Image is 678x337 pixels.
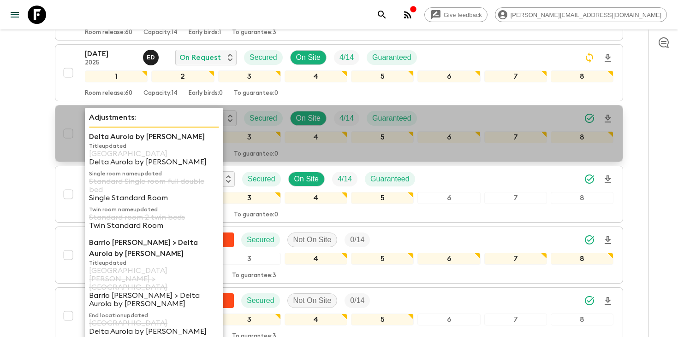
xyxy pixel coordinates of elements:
[372,52,411,63] p: Guaranteed
[89,319,219,327] p: [GEOGRAPHIC_DATA]
[143,52,161,60] span: Edwin Duarte Ríos
[89,131,219,142] p: Delta Aurola by [PERSON_NAME]
[232,29,276,36] p: To guarantee: 3
[332,172,357,186] div: Trip Fill
[250,52,277,63] p: Secured
[602,113,613,124] svg: Download Onboarding
[484,70,547,82] div: 7
[89,237,219,259] p: Barrio [PERSON_NAME] > Delta Aurola by [PERSON_NAME]
[89,142,219,150] p: Title updated
[218,253,281,265] div: 3
[293,295,332,306] p: Not On Site
[285,314,347,325] div: 4
[85,70,148,82] div: 1
[218,314,281,325] div: 3
[89,112,219,123] p: Adjustments:
[89,213,219,221] p: Standard room 2 twin beds
[439,12,487,18] span: Give feedback
[602,52,613,64] svg: Download Onboarding
[584,52,595,63] svg: Sync Required - Changes detected
[351,70,414,82] div: 5
[417,131,480,143] div: 6
[218,131,281,143] div: 3
[89,150,219,158] p: [GEOGRAPHIC_DATA]
[373,6,391,24] button: search adventures
[6,6,24,24] button: menu
[551,314,613,325] div: 8
[350,234,364,245] p: 0 / 14
[417,70,480,82] div: 6
[551,192,613,204] div: 8
[584,113,595,124] svg: Synced Successfully
[602,174,613,185] svg: Download Onboarding
[85,59,136,67] p: 2025
[296,113,321,124] p: On Site
[417,192,480,204] div: 6
[351,131,414,143] div: 5
[334,50,359,65] div: Trip Fill
[85,48,136,59] p: [DATE]
[584,174,595,185] svg: Synced Successfully
[218,70,281,82] div: 3
[350,295,364,306] p: 0 / 14
[89,312,219,319] p: End location updated
[147,54,155,61] p: E D
[143,29,178,36] p: Capacity: 14
[189,90,223,97] p: Early birds: 0
[285,131,347,143] div: 4
[89,177,219,194] p: Standard Single room full double bed
[484,253,547,265] div: 7
[351,314,414,325] div: 5
[151,70,214,82] div: 2
[285,192,347,204] div: 4
[417,253,480,265] div: 6
[551,253,613,265] div: 8
[338,174,352,185] p: 4 / 14
[234,90,278,97] p: To guarantee: 0
[248,174,275,185] p: Secured
[89,158,219,166] p: Delta Aurola by [PERSON_NAME]
[484,131,547,143] div: 7
[234,151,278,158] p: To guarantee: 0
[417,314,480,325] div: 6
[294,174,319,185] p: On Site
[250,113,277,124] p: Secured
[602,296,613,307] svg: Download Onboarding
[602,235,613,246] svg: Download Onboarding
[484,192,547,204] div: 7
[293,234,332,245] p: Not On Site
[372,113,411,124] p: Guaranteed
[339,113,354,124] p: 4 / 14
[89,267,219,291] p: [GEOGRAPHIC_DATA][PERSON_NAME] > [GEOGRAPHIC_DATA]
[143,90,178,97] p: Capacity: 14
[89,194,219,202] p: Single Standard Room
[584,234,595,245] svg: Synced Successfully
[85,29,132,36] p: Room release: 60
[345,232,370,247] div: Trip Fill
[285,253,347,265] div: 4
[218,192,281,204] div: 3
[334,111,359,126] div: Trip Fill
[345,293,370,308] div: Trip Fill
[247,234,274,245] p: Secured
[89,170,219,177] p: Single room name updated
[89,221,219,230] p: Twin Standard Room
[351,192,414,204] div: 5
[584,295,595,306] svg: Synced Successfully
[285,70,347,82] div: 4
[339,52,354,63] p: 4 / 14
[296,52,321,63] p: On Site
[234,211,278,219] p: To guarantee: 0
[484,314,547,325] div: 7
[189,29,221,36] p: Early birds: 1
[551,70,613,82] div: 8
[247,295,274,306] p: Secured
[85,90,132,97] p: Room release: 60
[89,206,219,213] p: Twin room name updated
[89,327,219,336] p: Delta Aurola by [PERSON_NAME]
[89,259,219,267] p: Title updated
[370,174,410,185] p: Guaranteed
[232,272,276,279] p: To guarantee: 3
[89,291,219,308] p: Barrio [PERSON_NAME] > Delta Aurola by [PERSON_NAME]
[179,52,221,63] p: On Request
